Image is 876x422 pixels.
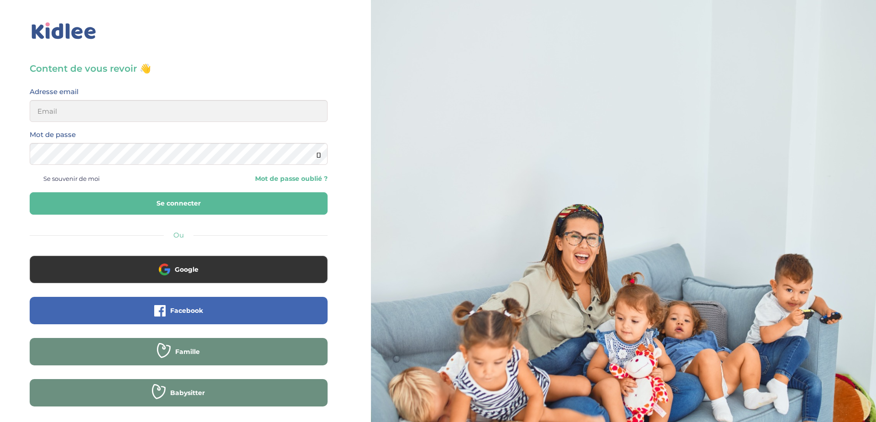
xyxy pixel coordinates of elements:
img: facebook.png [154,305,166,316]
span: Babysitter [170,388,205,397]
a: Mot de passe oublié ? [185,174,327,183]
a: Famille [30,353,328,362]
span: Ou [173,231,184,239]
input: Email [30,100,328,122]
button: Famille [30,338,328,365]
button: Facebook [30,297,328,324]
span: Famille [175,347,200,356]
label: Adresse email [30,86,78,98]
img: google.png [159,264,170,275]
a: Babysitter [30,395,328,403]
img: logo_kidlee_bleu [30,21,98,42]
button: Babysitter [30,379,328,406]
button: Se connecter [30,192,328,215]
label: Mot de passe [30,129,76,141]
span: Se souvenir de moi [43,173,100,185]
a: Facebook [30,312,328,321]
span: Facebook [170,306,203,315]
span: Google [175,265,198,274]
h3: Content de vous revoir 👋 [30,62,328,75]
button: Google [30,256,328,283]
a: Google [30,271,328,280]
